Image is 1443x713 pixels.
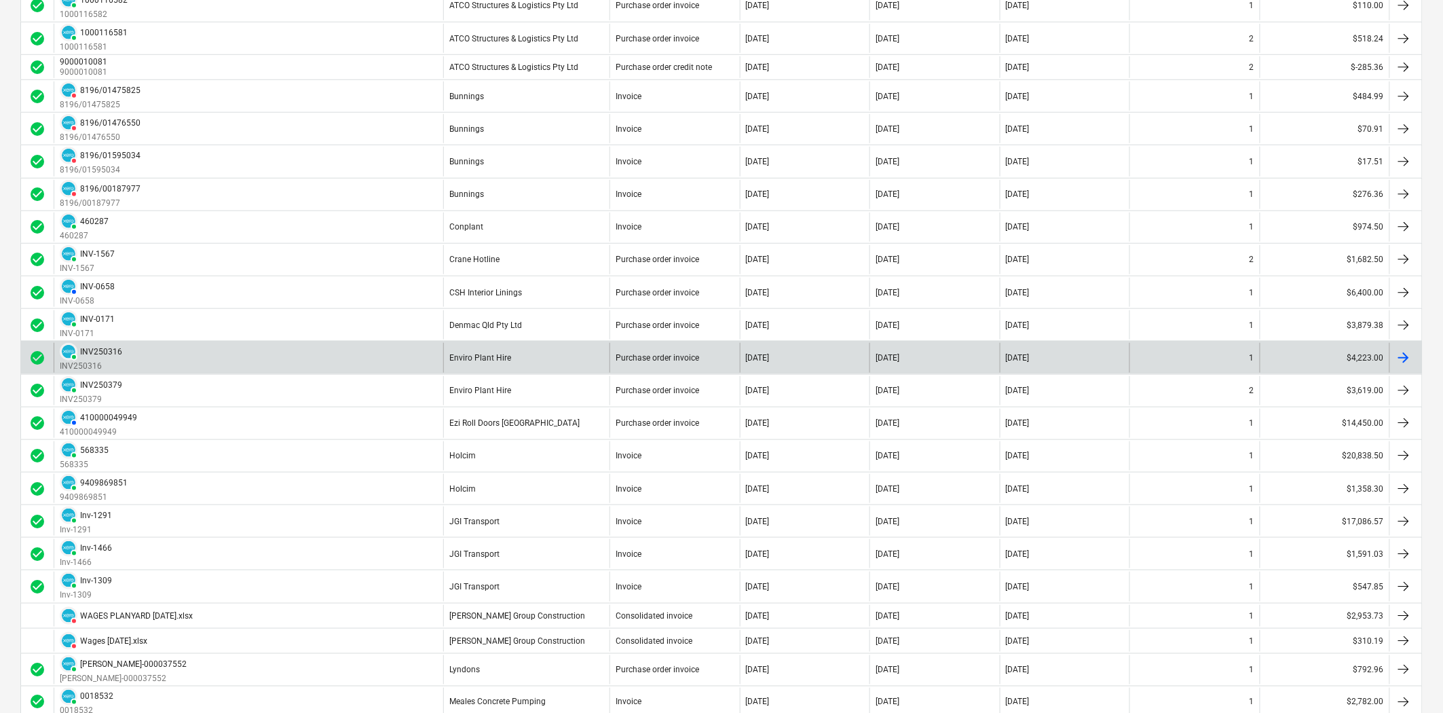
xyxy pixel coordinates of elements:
div: 1 [1250,353,1254,363]
div: Invoice has been synced with Xero and its status is currently PAID [60,376,77,394]
div: 8196/01475825 [80,86,140,95]
span: check_circle [29,415,45,431]
div: 1 [1250,451,1254,460]
div: [DATE] [746,62,770,72]
p: INV-1567 [60,263,115,274]
img: xero.svg [62,345,75,359]
div: Wages [DATE].xlsx [80,636,147,646]
div: 9000010081 [60,57,107,67]
div: [DATE] [1006,222,1030,232]
div: Invoice has been synced with Xero and its status is currently PAID [60,474,77,492]
div: $17.51 [1260,147,1389,176]
div: [DATE] [1006,62,1030,72]
div: 1 [1250,697,1254,707]
div: ATCO Structures & Logistics Pty Ltd [449,62,578,72]
div: [DATE] [746,124,770,134]
div: INV-0658 [80,282,115,291]
div: Invoice has been synced with Xero and its status is currently PAID [60,245,77,263]
p: [PERSON_NAME]-000037552 [60,673,187,684]
div: 1 [1250,611,1254,621]
div: [DATE] [1006,517,1030,526]
div: INV-0171 [80,314,115,324]
div: 0018532 [80,692,113,701]
div: Enviro Plant Hire [449,386,511,395]
div: [DATE] [746,418,770,428]
div: $20,838.50 [1260,441,1389,471]
div: Invoice was approved [29,579,45,595]
p: 9409869851 [60,492,128,503]
p: INV-0171 [60,328,115,340]
div: Invoice was approved [29,153,45,170]
div: Invoice has been synced with Xero and its status is currently PAID [60,572,77,589]
div: [DATE] [876,484,899,494]
span: check_circle [29,513,45,530]
div: [DATE] [1006,697,1030,707]
span: check_circle [29,88,45,105]
div: Invoice was approved [29,661,45,678]
div: Invoice has been synced with Xero and its status is currently PAID [60,507,77,524]
span: check_circle [29,579,45,595]
div: Bunnings [449,157,484,166]
div: Invoice was approved [29,317,45,333]
div: [DATE] [1006,636,1030,646]
div: [DATE] [876,189,899,199]
img: xero.svg [62,26,75,39]
img: xero.svg [62,476,75,490]
div: Meales Concrete Pumping [449,697,546,707]
div: [DATE] [746,697,770,707]
div: [DATE] [746,386,770,395]
div: Bunnings [449,92,484,101]
div: [DATE] [746,288,770,297]
div: Invoice has been synced with Xero and its status is currently PAID [60,655,77,673]
div: 1 [1250,418,1254,428]
div: Invoice has been synced with Xero and its status is currently AUTHORISED [60,409,77,426]
span: check_circle [29,121,45,137]
div: Invoice has been synced with Xero and its status is currently PAID [60,688,77,706]
div: Purchase order invoice [616,288,699,297]
p: 9000010081 [60,67,110,78]
div: $3,619.00 [1260,376,1389,405]
div: Invoice was approved [29,186,45,202]
img: xero.svg [62,378,75,392]
div: Purchase order invoice [616,418,699,428]
div: [DATE] [1006,288,1030,297]
div: Purchase order credit note [616,62,712,72]
div: 2 [1250,255,1254,264]
div: Inv-1466 [80,543,112,553]
div: INV250316 [80,347,122,356]
div: [DATE] [876,222,899,232]
p: 460287 [60,230,109,242]
div: 1 [1250,321,1254,330]
div: ATCO Structures & Logistics Pty Ltd [449,1,578,10]
div: Invoice [616,124,641,134]
div: Crane Hotline [449,255,500,264]
div: 568335 [80,445,109,455]
div: [DATE] [746,549,770,559]
div: $1,591.03 [1260,539,1389,568]
div: 1 [1250,157,1254,166]
div: Inv-1291 [80,511,112,520]
p: INV-0658 [60,295,115,307]
div: Invoice was approved [29,285,45,301]
div: [DATE] [746,636,770,646]
span: check_circle [29,694,45,710]
div: Invoice has been synced with Xero and its status is currently DELETED [60,607,77,625]
div: [DATE] [1006,549,1030,559]
div: $974.50 [1260,213,1389,242]
span: check_circle [29,285,45,301]
div: Invoice has been synced with Xero and its status is currently PAID [60,310,77,328]
p: INV250379 [60,394,122,405]
img: xero.svg [62,443,75,457]
span: check_circle [29,481,45,497]
div: Invoice was approved [29,251,45,268]
div: [DATE] [746,353,770,363]
p: 8196/01595034 [60,164,140,176]
div: Invoice was approved [29,382,45,399]
div: [DATE] [876,288,899,297]
div: $1,682.50 [1260,245,1389,274]
div: $310.19 [1260,630,1389,652]
div: Inv-1309 [80,576,112,585]
img: xero.svg [62,411,75,424]
img: xero.svg [62,609,75,623]
div: [DATE] [746,484,770,494]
